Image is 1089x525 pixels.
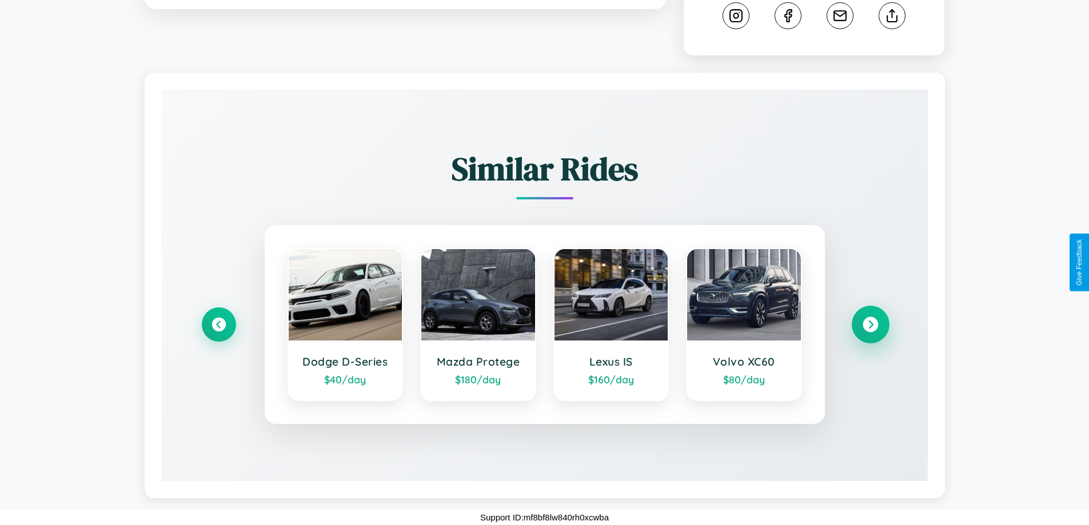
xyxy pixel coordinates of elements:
[420,248,536,401] a: Mazda Protege$180/day
[566,355,657,368] h3: Lexus IS
[566,373,657,386] div: $ 160 /day
[300,355,391,368] h3: Dodge D-Series
[480,510,609,525] p: Support ID: mf8bf8lw840rh0xcwba
[433,373,524,386] div: $ 180 /day
[202,147,888,191] h2: Similar Rides
[699,355,789,368] h3: Volvo XC60
[288,248,404,401] a: Dodge D-Series$40/day
[1075,239,1083,286] div: Give Feedback
[553,248,669,401] a: Lexus IS$160/day
[300,373,391,386] div: $ 40 /day
[433,355,524,368] h3: Mazda Protege
[686,248,802,401] a: Volvo XC60$80/day
[699,373,789,386] div: $ 80 /day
